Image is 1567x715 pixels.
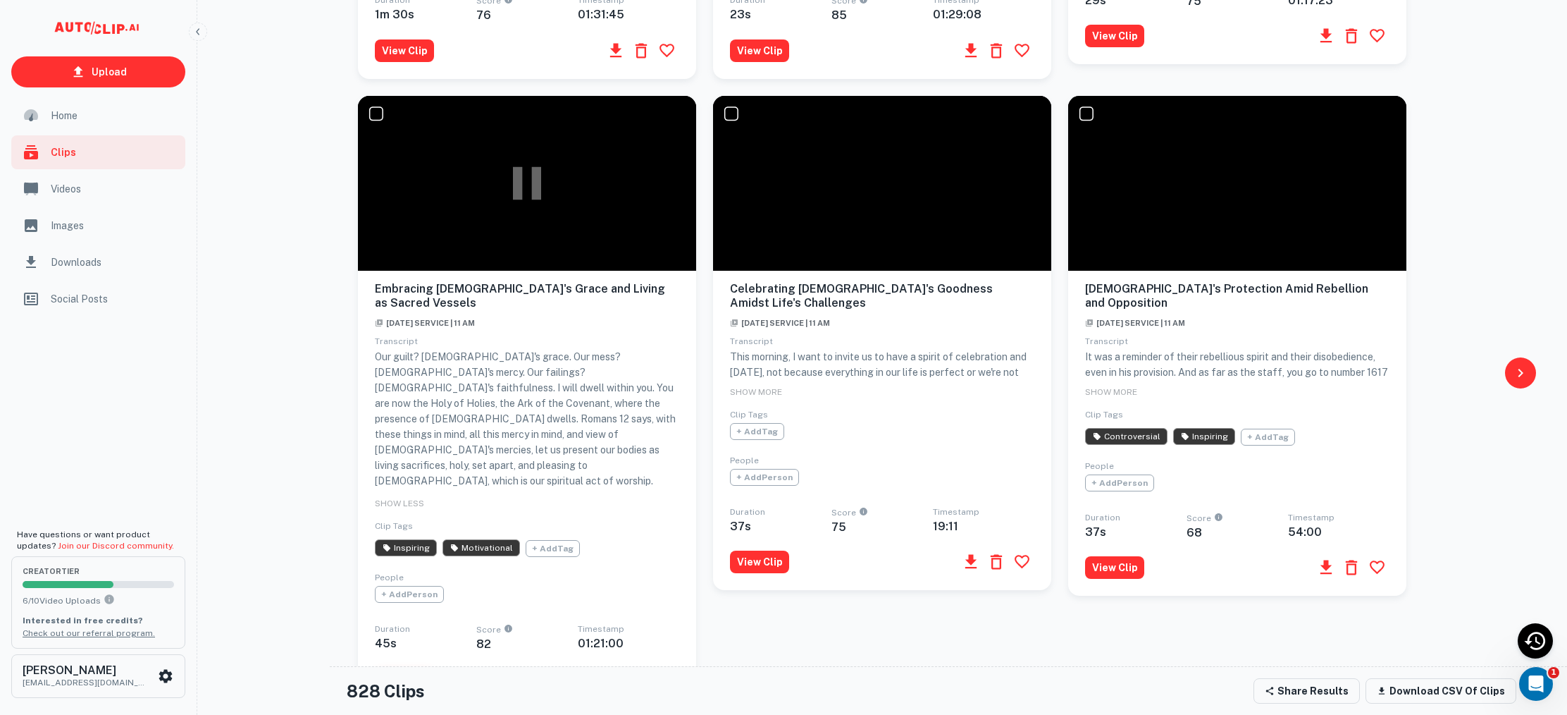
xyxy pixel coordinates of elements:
span: People [375,573,404,582]
p: [EMAIL_ADDRESS][DOMAIN_NAME] [23,676,149,689]
h6: 54:00 [1288,525,1389,539]
h6: 75 [831,520,933,534]
span: + Add Tag [1241,429,1295,446]
a: Upload [11,56,185,87]
span: Duration [730,507,765,517]
span: SHOW MORE [1085,387,1137,397]
h6: 23 s [730,8,831,21]
span: Transcript [1085,336,1128,346]
h6: 45 s [375,637,476,650]
span: Transcript [730,336,773,346]
p: This morning, I want to invite us to have a spirit of celebration and [DATE], not because everyth... [730,349,1034,504]
h6: 1m 30 s [375,8,476,21]
a: [DATE] Service | 11 AM [1085,315,1185,329]
span: Have questions or want product updates? [17,530,174,551]
button: View Clip [730,551,789,573]
h6: 76 [476,8,578,22]
button: Share Results [1253,678,1360,704]
div: An AI-calculated score on a clip's engagement potential, scored from 0 to 100. [856,508,868,520]
span: [DATE] Service | 11 AM [375,319,475,327]
a: Clips [11,135,185,169]
div: An AI-calculated score on a clip's engagement potential, scored from 0 to 100. [1211,514,1223,526]
span: + Add Person [730,469,799,486]
span: AI has identified this clip as Motivational [442,539,520,556]
a: [DATE] Service | 11 AM [730,315,830,329]
h6: 19:11 [933,520,1034,533]
button: creatorTier6/10Video UploadsYou can upload 10 videos per month on the creator tier. Upgrade to up... [11,556,185,648]
span: 1 [1548,667,1559,678]
span: + Add Tag [730,423,784,440]
span: Clip Tags [1085,410,1123,420]
h6: 01:31:45 [578,8,679,21]
h4: 828 Clips [347,678,425,704]
span: Timestamp [1288,513,1334,522]
button: View Clip [730,39,789,62]
div: Recent Activity [1518,623,1553,659]
h6: 37 s [730,520,831,533]
span: Social Posts [51,291,177,307]
h6: [DEMOGRAPHIC_DATA]'s Protection Amid Rebellion and Opposition [1085,282,1389,312]
span: + Add Person [1085,475,1154,491]
span: Timestamp [578,624,624,634]
span: People [1085,461,1114,471]
span: creator Tier [23,568,174,575]
a: Check out our referral program. [23,628,155,638]
span: [DATE] Service | 11 AM [730,319,830,327]
h6: 01:29:08 [933,8,1034,21]
h6: 01:21:00 [578,637,679,650]
p: Interested in free credits? [23,614,174,627]
span: Score [476,625,578,637]
span: Clip Tags [730,410,768,420]
span: Duration [1085,513,1120,522]
span: Transcript [375,336,418,346]
span: Score [1187,514,1288,526]
a: Join our Discord community. [58,541,174,551]
iframe: Intercom live chat [1519,667,1553,701]
button: View Clip [1085,25,1144,47]
p: 6 / 10 Video Uploads [23,594,174,607]
h6: [PERSON_NAME] [23,665,149,676]
a: Home [11,99,185,133]
button: [PERSON_NAME][EMAIL_ADDRESS][DOMAIN_NAME] [11,654,185,698]
h6: Celebrating [DEMOGRAPHIC_DATA]'s Goodness Amidst Life's Challenges [730,282,1034,312]
h6: 82 [476,637,578,651]
span: Timestamp [933,507,979,517]
a: Social Posts [11,282,185,316]
p: Upload [92,64,127,80]
h6: 85 [831,8,933,22]
button: View Clip [375,39,434,62]
span: Home [51,108,177,123]
span: + Add Tag [526,540,580,557]
span: Clip Tags [375,521,413,531]
span: Downloads [51,255,177,270]
h6: Embracing [DEMOGRAPHIC_DATA]'s Grace and Living as Sacred Vessels [375,282,679,312]
span: Videos [51,181,177,197]
a: Videos [11,172,185,206]
span: Clips [51,145,177,160]
span: Score [831,508,933,520]
button: View Clip [1085,556,1144,579]
button: Download CSV of clips [1365,678,1516,704]
span: AI has identified this clip as Inspiring [375,539,437,556]
h6: 37 s [1085,525,1187,539]
span: Images [51,218,177,233]
span: SHOW MORE [730,387,782,397]
h6: 68 [1187,526,1288,539]
span: AI has identified this clip as Controversial [1085,428,1167,445]
span: People [730,456,759,465]
span: Duration [375,624,410,634]
span: [DATE] Service | 11 AM [1085,319,1185,327]
a: Downloads [11,245,185,279]
div: An AI-calculated score on a clip's engagement potential, scored from 0 to 100. [501,625,513,637]
span: SHOW LESS [375,499,424,508]
span: AI has identified this clip as Inspiring [1173,428,1235,445]
p: Our guilt? [DEMOGRAPHIC_DATA]'s grace. Our mess? [DEMOGRAPHIC_DATA]'s mercy. Our failings? [DEMOG... [375,349,679,489]
a: Images [11,209,185,243]
p: It was a reminder of their rebellious spirit and their disobedience, even in his provision. And a... [1085,349,1389,566]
